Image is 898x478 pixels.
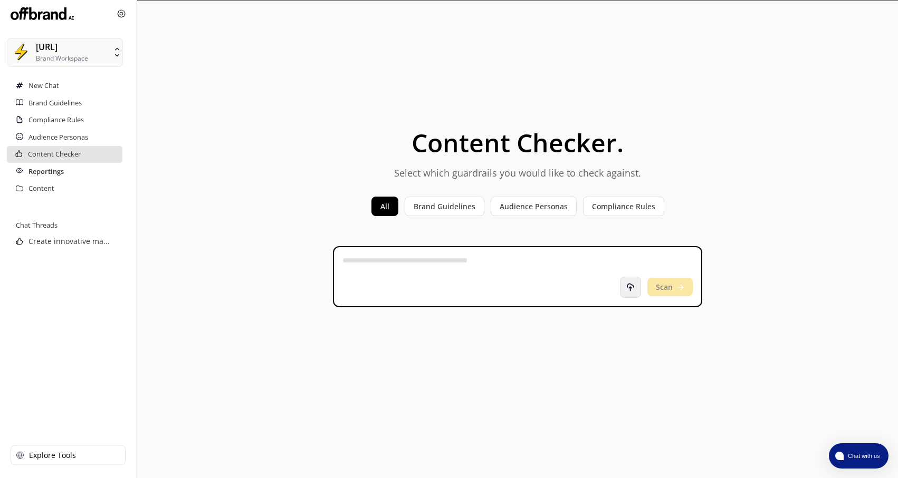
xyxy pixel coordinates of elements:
img: Explore [16,451,24,459]
a: Compliance Rules [28,112,84,129]
button: Brand Guidelines [405,197,484,216]
a: New Chat [28,77,59,94]
img: New Chat [16,82,23,89]
a: Reportings [28,163,64,180]
img: Compliance [16,116,23,123]
button: All [371,197,398,216]
img: Chat [16,238,23,245]
img: Scan [676,283,684,291]
img: Content Checker [15,150,23,158]
img: Personas [16,133,23,140]
a: Content [28,180,54,197]
img: Guidelines [16,99,23,106]
img: SuperCopy.ai [112,47,122,57]
button: Audience Personas [491,197,577,216]
img: Saved [16,184,23,192]
p: Select which guardrails you would like to check against. [394,167,641,180]
div: Brand Workspace [36,55,88,62]
div: [URL] [36,42,58,52]
a: Brand Guidelines [28,95,82,112]
h1: Content Checker. [412,128,624,158]
img: Upload [626,283,635,291]
button: Scan [647,278,693,296]
img: Close [11,5,74,22]
img: SuperCopy.ai [13,44,30,61]
a: Content Checker [28,146,81,163]
img: Close [117,9,126,18]
button: atlas-launcher [829,443,889,469]
span: Chat with us [844,452,882,460]
img: Brand Reports [16,167,23,174]
button: Compliance Rules [583,197,664,216]
a: Audience Personas [28,129,88,146]
p: Explore Tools [29,451,76,459]
button: SuperCopy.ai[URL]Brand Workspace [7,38,123,67]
